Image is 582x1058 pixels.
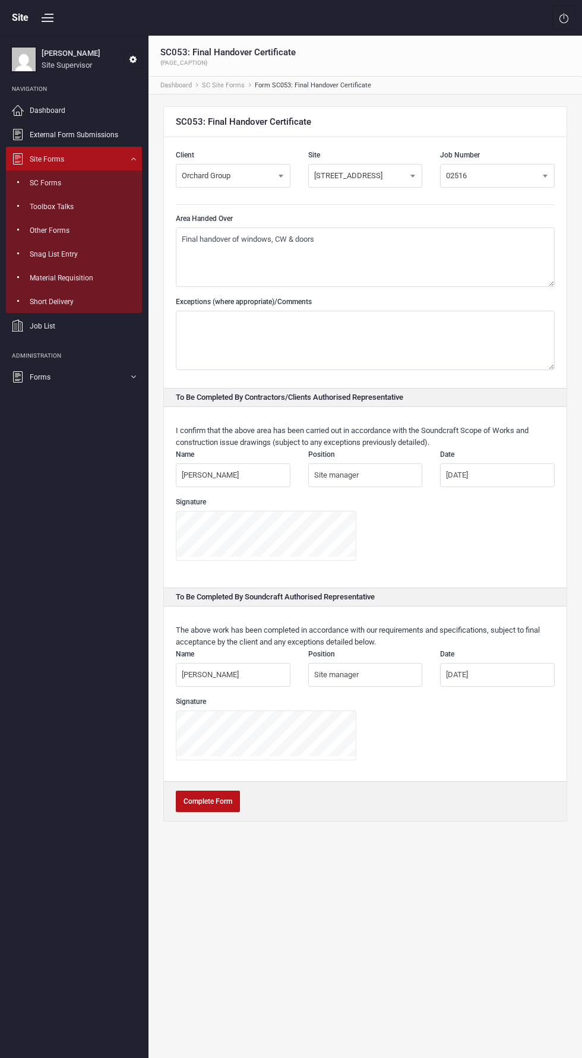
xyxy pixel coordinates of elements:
[176,648,194,660] label: Name
[42,49,100,58] strong: [PERSON_NAME]
[176,425,555,449] p: I confirm that the above area has been carried out in accordance with the Soundcraft Scope of Wor...
[30,225,69,236] span: Other Forms
[160,81,192,89] a: Dashboard
[42,61,92,70] span: Site Supervisor
[440,149,480,161] label: Job Number
[176,164,290,188] span: Orchard Group
[6,314,142,337] a: Job List
[148,36,582,94] nav: breadcrumb
[164,388,567,407] div: To Be Completed By Contractors/Clients Authorised Representative
[6,98,142,122] a: Dashboard
[176,149,194,161] label: Client
[308,648,335,660] label: Position
[308,149,320,161] label: Site
[6,365,142,389] a: Forms
[176,696,206,708] label: Signature
[176,116,311,128] div: SC053: Final Handover Certificate
[164,588,567,607] div: To Be Completed By Soundcraft Authorised Representative
[6,344,142,362] li: Administration
[245,80,371,91] li: Form SC053: Final Handover Certificate
[176,296,312,308] label: Exceptions (where appropriate)/Comments
[176,165,290,187] span: Orchard Group
[176,496,206,508] label: Signature
[30,105,65,116] span: Dashboard
[6,77,142,95] li: Navigation
[30,249,78,260] span: Snag List Entry
[6,170,142,194] a: SC Forms
[309,165,422,187] span: 6-8 Luke Street
[6,289,142,313] a: Short Delivery
[30,321,55,331] span: Job List
[176,791,240,812] button: Complete Form
[30,154,64,165] span: Site Forms
[30,178,61,188] span: SC Forms
[6,147,142,170] a: Site Forms
[308,449,335,460] label: Position
[308,164,423,188] span: 6-8 Luke Street
[176,213,233,225] label: Area Handed Over
[160,58,296,67] p: {page_caption}
[30,201,74,212] span: Toolbox Talks
[440,648,454,660] label: Date
[12,12,29,23] strong: Site
[30,273,93,283] span: Material Requisition
[441,165,554,187] span: 02516
[202,81,245,89] a: SC Site Forms
[30,372,50,383] span: Forms
[176,624,555,648] p: The above work has been completed in accordance with our requirements and specifications, subject...
[6,218,142,242] a: Other Forms
[6,122,142,146] a: External Form Submissions
[176,449,194,460] label: Name
[30,130,118,140] span: External Form Submissions
[6,242,142,266] a: Snag List Entry
[440,164,555,188] span: 02516
[440,449,454,460] label: Date
[30,296,74,307] span: Short Delivery
[6,194,142,218] a: Toolbox Talks
[160,46,296,58] h1: SC053: Final Handover Certificate
[6,266,142,289] a: Material Requisition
